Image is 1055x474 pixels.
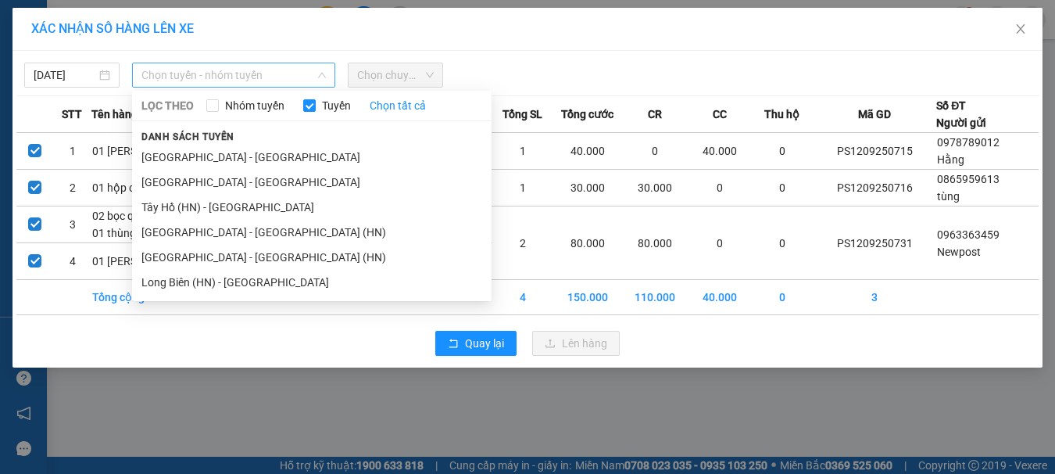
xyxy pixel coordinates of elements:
[713,106,727,123] span: CC
[814,170,937,206] td: PS1209250716
[465,335,504,352] span: Quay lại
[554,170,621,206] td: 30.000
[132,195,492,220] li: Tây Hồ (HN) - [GEOGRAPHIC_DATA]
[492,170,555,206] td: 1
[688,206,751,280] td: 0
[554,280,621,315] td: 150.000
[141,97,194,114] span: LỌC THEO
[937,136,1000,149] span: 0978789012
[9,24,47,98] img: logo
[141,63,326,87] span: Chọn tuyến - nhóm tuyến
[492,280,555,315] td: 4
[751,206,814,280] td: 0
[195,13,310,33] span: PS1209250731
[502,106,542,123] span: Tổng SL
[937,246,981,258] span: Newpost
[54,133,91,170] td: 1
[58,55,184,71] strong: PHIẾU GỬI HÀNG
[54,206,91,243] td: 3
[648,106,662,123] span: CR
[688,170,751,206] td: 0
[91,106,138,123] span: Tên hàng
[688,133,751,170] td: 40.000
[132,145,492,170] li: [GEOGRAPHIC_DATA] - [GEOGRAPHIC_DATA]
[52,89,190,104] strong: : [DOMAIN_NAME]
[34,66,96,84] input: 12/09/2025
[814,206,937,280] td: PS1209250731
[751,170,814,206] td: 0
[621,280,688,315] td: 110.000
[31,21,194,36] span: XÁC NHẬN SỐ HÀNG LÊN XE
[1014,23,1027,35] span: close
[621,206,688,280] td: 80.000
[858,106,891,123] span: Mã GD
[357,63,434,87] span: Chọn chuyến
[814,133,937,170] td: PS1209250715
[554,206,621,280] td: 80.000
[91,243,227,280] td: 01 [PERSON_NAME]
[492,133,555,170] td: 1
[52,92,88,103] span: Website
[936,97,986,131] div: Số ĐT Người gửi
[764,106,799,123] span: Thu hộ
[751,133,814,170] td: 0
[54,243,91,280] td: 4
[435,331,517,356] button: rollbackQuay lại
[937,190,960,203] span: tùng
[317,70,327,80] span: down
[132,220,492,245] li: [GEOGRAPHIC_DATA] - [GEOGRAPHIC_DATA] (HN)
[814,280,937,315] td: 3
[132,245,492,270] li: [GEOGRAPHIC_DATA] - [GEOGRAPHIC_DATA] (HN)
[937,173,1000,185] span: 0865959613
[621,133,688,170] td: 0
[532,331,620,356] button: uploadLên hàng
[91,206,227,243] td: 02 bọc quần áo đihs kèm 01 thùng catton
[492,206,555,280] td: 2
[70,74,171,86] strong: Hotline : 0889 23 23 23
[937,228,1000,241] span: 0963363459
[561,106,613,123] span: Tổng cước
[91,280,227,315] td: Tổng cộng
[132,170,492,195] li: [GEOGRAPHIC_DATA] - [GEOGRAPHIC_DATA]
[62,106,82,123] span: STT
[621,170,688,206] td: 30.000
[448,338,459,350] span: rollback
[64,18,177,52] strong: CÔNG TY TNHH VĨNH QUANG
[54,170,91,206] td: 2
[91,170,227,206] td: 01 hộp catton
[554,133,621,170] td: 40.000
[370,97,426,114] a: Chọn tất cả
[937,153,964,166] span: Hằng
[219,97,291,114] span: Nhóm tuyến
[688,280,751,315] td: 40.000
[316,97,357,114] span: Tuyến
[132,130,244,144] span: Danh sách tuyến
[91,133,227,170] td: 01 [PERSON_NAME]
[132,270,492,295] li: Long Biên (HN) - [GEOGRAPHIC_DATA]
[999,8,1042,52] button: Close
[751,280,814,315] td: 0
